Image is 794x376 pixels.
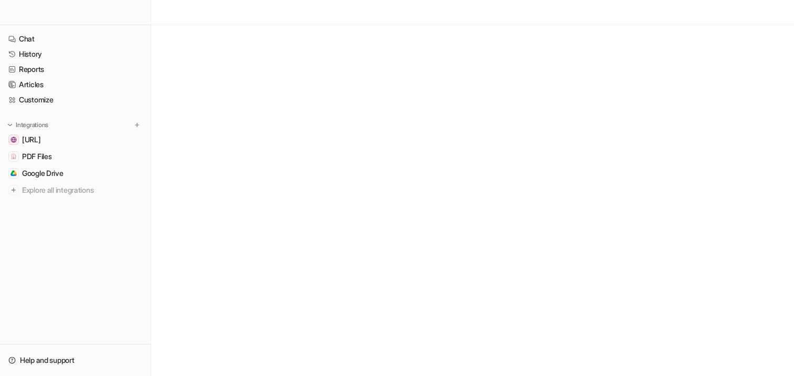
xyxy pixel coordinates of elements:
a: dashboard.eesel.ai[URL] [4,132,147,147]
a: Help and support [4,353,147,368]
span: Google Drive [22,168,64,179]
span: [URL] [22,134,41,145]
img: explore all integrations [8,185,19,195]
img: dashboard.eesel.ai [11,137,17,143]
img: Google Drive [11,170,17,176]
button: Integrations [4,120,51,130]
a: Articles [4,77,147,92]
span: PDF Files [22,151,51,162]
a: Chat [4,32,147,46]
a: History [4,47,147,61]
p: Integrations [16,121,48,129]
a: Reports [4,62,147,77]
a: Explore all integrations [4,183,147,197]
a: PDF FilesPDF Files [4,149,147,164]
a: Customize [4,92,147,107]
img: menu_add.svg [133,121,141,129]
img: expand menu [6,121,14,129]
a: Google DriveGoogle Drive [4,166,147,181]
span: Explore all integrations [22,182,142,199]
img: PDF Files [11,153,17,160]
